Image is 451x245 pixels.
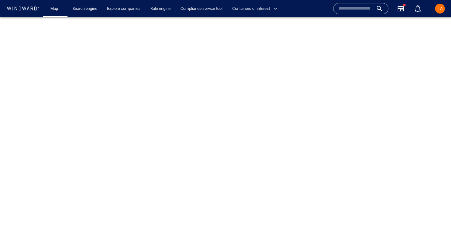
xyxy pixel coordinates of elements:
[48,3,63,14] a: Map
[414,5,422,12] div: Notification center
[232,5,277,12] span: Containers of interest
[70,3,100,14] a: Search engine
[148,3,173,14] a: Rule engine
[425,217,446,240] iframe: Chat
[105,3,143,14] a: Explore companies
[434,2,446,15] button: LA
[230,3,283,14] button: Containers of interest
[178,3,225,14] a: Compliance service tool
[438,6,443,11] span: LA
[45,3,65,14] button: Map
